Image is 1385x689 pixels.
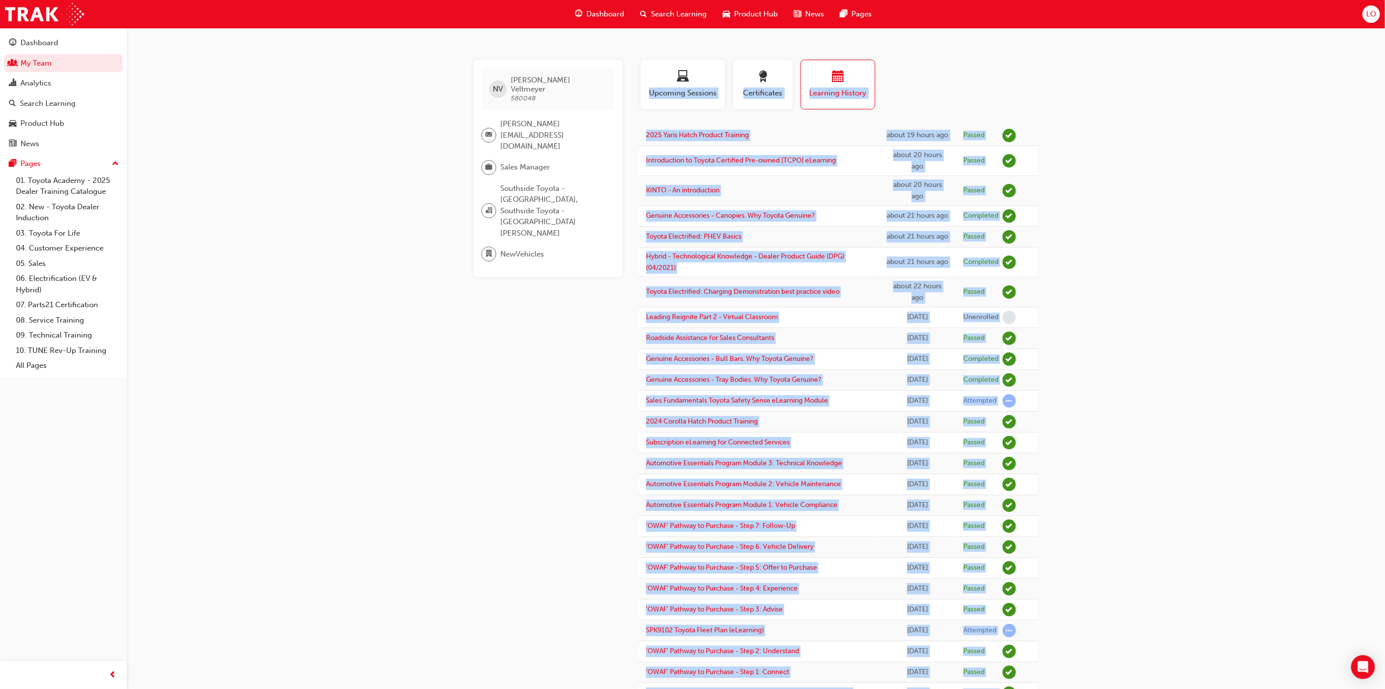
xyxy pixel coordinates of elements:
span: [PERSON_NAME][EMAIL_ADDRESS][DOMAIN_NAME] [500,118,607,152]
a: Genuine Accessories - Canopies. Why Toyota Genuine? [646,211,815,220]
div: Dashboard [20,37,58,49]
div: Passed [963,287,985,297]
div: Passed [963,563,985,573]
a: Search Learning [4,94,123,113]
div: Passed [963,232,985,242]
span: up-icon [112,158,119,171]
span: car-icon [723,8,730,20]
span: news-icon [794,8,801,20]
div: Passed [963,542,985,552]
div: Mon Sep 08 2025 13:44:00 GMT+1000 (Australian Eastern Standard Time) [887,646,948,657]
a: Analytics [4,74,123,92]
a: 'OWAF' Pathway to Purchase - Step 7: Follow-Up [646,521,795,530]
button: Pages [4,155,123,173]
a: 'OWAF' Pathway to Purchase - Step 2: Understand [646,647,799,655]
span: learningRecordVerb_ATTEMPT-icon [1003,624,1016,637]
a: 03. Toyota For Life [12,226,123,241]
span: Product Hub [734,8,778,20]
span: guage-icon [575,8,582,20]
div: Sat Sep 13 2025 14:33:43 GMT+1000 (Australian Eastern Standard Time) [887,333,948,344]
span: Certificates [740,87,785,99]
span: organisation-icon [485,204,492,217]
span: Southside Toyota - [GEOGRAPHIC_DATA], Southside Toyota - [GEOGRAPHIC_DATA][PERSON_NAME] [500,183,607,239]
span: learningRecordVerb_PASS-icon [1003,230,1016,244]
a: Genuine Accessories - Tray Bodies. Why Toyota Genuine? [646,375,822,384]
div: Passed [963,334,985,343]
div: Passed [963,584,985,594]
a: Automotive Essentials Program Module 1: Vehicle Compliance [646,501,837,509]
div: Tue Sep 23 2025 14:38:39 GMT+1000 (Australian Eastern Standard Time) [887,210,948,222]
div: Fri Sep 12 2025 09:31:43 GMT+1000 (Australian Eastern Standard Time) [887,604,948,615]
div: Completed [963,211,999,221]
a: My Team [4,54,123,73]
div: Fri Sep 12 2025 14:45:48 GMT+1000 (Australian Eastern Standard Time) [887,520,948,532]
a: 'OWAF' Pathway to Purchase - Step 5: Offer to Purchase [646,563,817,572]
a: Genuine Accessories - Bull Bars. Why Toyota Genuine? [646,354,814,363]
a: 04. Customer Experience [12,241,123,256]
div: Passed [963,501,985,510]
span: Search Learning [651,8,707,20]
span: [PERSON_NAME] Veltmeyer [511,76,607,93]
span: car-icon [9,119,16,128]
a: 'OWAF' Pathway to Purchase - Step 6: Vehicle Delivery [646,542,814,551]
span: laptop-icon [677,71,689,84]
div: Product Hub [20,118,64,129]
a: Hybrid - Technological Knowledge - Dealer Product Guide (DPG) (04/2021) [646,252,844,272]
div: Passed [963,521,985,531]
a: 01. Toyota Academy - 2025 Dealer Training Catalogue [12,173,123,199]
div: Passed [963,131,985,140]
span: learningRecordVerb_PASS-icon [1003,478,1016,491]
button: Upcoming Sessions [641,60,725,109]
div: Open Intercom Messenger [1351,655,1375,679]
span: Pages [851,8,872,20]
div: News [20,138,39,150]
span: Dashboard [586,8,624,20]
button: Learning History [801,60,875,109]
span: learningRecordVerb_ATTEMPT-icon [1003,394,1016,408]
a: All Pages [12,358,123,373]
div: Fri Sep 12 2025 17:25:12 GMT+1000 (Australian Eastern Standard Time) [887,458,948,469]
span: learningRecordVerb_PASS-icon [1003,603,1016,616]
span: learningRecordVerb_PASS-icon [1003,154,1016,168]
div: Sat Sep 13 2025 14:12:28 GMT+1000 (Australian Eastern Standard Time) [887,353,948,365]
img: Trak [5,3,84,25]
span: learningRecordVerb_PASS-icon [1003,184,1016,197]
a: search-iconSearch Learning [632,4,715,24]
a: News [4,135,123,153]
span: 580048 [511,94,536,102]
span: guage-icon [9,39,16,48]
span: Learning History [809,87,867,99]
div: Sat Sep 13 2025 11:52:10 GMT+1000 (Australian Eastern Standard Time) [887,395,948,407]
span: learningRecordVerb_PASS-icon [1003,499,1016,512]
span: learningRecordVerb_NONE-icon [1003,311,1016,324]
a: 'OWAF' Pathway to Purchase - Step 4: Experience [646,584,798,593]
div: Fri Sep 12 2025 17:32:38 GMT+1000 (Australian Eastern Standard Time) [887,437,948,448]
a: Automotive Essentials Program Module 2: Vehicle Maintenance [646,480,841,488]
div: Fri Sep 12 2025 15:33:14 GMT+1000 (Australian Eastern Standard Time) [887,479,948,490]
div: Passed [963,156,985,166]
div: Tue Sep 23 2025 14:13:47 GMT+1000 (Australian Eastern Standard Time) [887,231,948,243]
div: Fri Sep 05 2025 14:44:24 GMT+1000 (Australian Eastern Standard Time) [887,667,948,678]
span: learningRecordVerb_PASS-icon [1003,645,1016,658]
span: learningRecordVerb_COMPLETE-icon [1003,209,1016,223]
span: NV [493,84,503,95]
div: Tue Sep 23 2025 16:10:40 GMT+1000 (Australian Eastern Standard Time) [887,130,948,141]
div: Search Learning [20,98,76,109]
span: search-icon [640,8,647,20]
button: LO [1363,5,1380,23]
div: Attempted [963,396,997,406]
span: learningRecordVerb_COMPLETE-icon [1003,352,1016,366]
a: Sales Fundamentals Toyota Safety Sense eLearning Module [646,396,828,405]
a: 06. Electrification (EV & Hybrid) [12,271,123,297]
a: 05. Sales [12,256,123,271]
span: learningRecordVerb_PASS-icon [1003,332,1016,345]
a: KINTO - An introduction [646,186,720,194]
span: calendar-icon [832,71,844,84]
a: Leading Reignite Part 2 - Virtual Classroom [646,313,778,321]
span: prev-icon [109,669,117,682]
span: award-icon [757,71,769,84]
span: Upcoming Sessions [648,87,718,99]
a: Subscription eLearning for Connected Services [646,438,790,446]
span: NewVehicles [500,249,544,260]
